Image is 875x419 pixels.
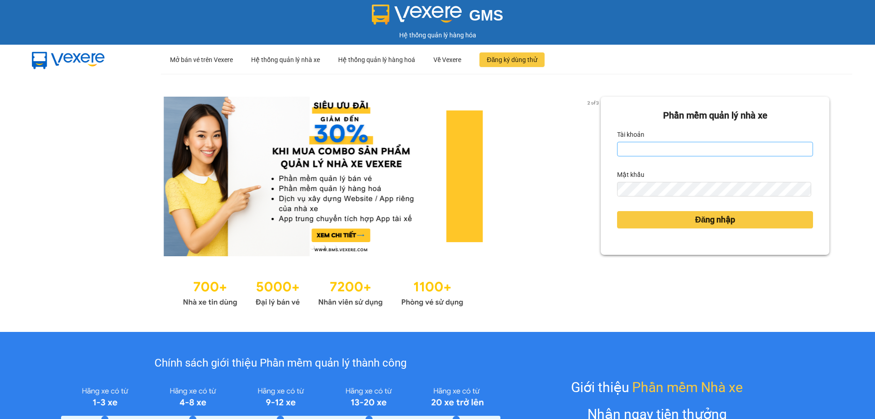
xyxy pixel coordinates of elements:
[695,213,735,226] span: Đăng nhập
[487,55,537,65] span: Đăng ký dùng thử
[372,5,462,25] img: logo 2
[321,245,325,249] li: slide item 2
[617,182,811,197] input: Mật khẩu
[617,211,813,228] button: Đăng nhập
[588,97,601,256] button: next slide / item
[338,45,415,74] div: Hệ thống quản lý hàng hoá
[433,45,461,74] div: Về Vexere
[2,30,873,40] div: Hệ thống quản lý hàng hóa
[585,97,601,109] p: 2 of 3
[170,45,233,74] div: Mở bán vé trên Vexere
[46,97,58,256] button: previous slide / item
[372,14,504,21] a: GMS
[632,377,743,398] span: Phần mềm Nhà xe
[617,127,644,142] label: Tài khoản
[332,245,336,249] li: slide item 3
[61,355,500,372] div: Chính sách giới thiệu Phần mềm quản lý thành công
[183,274,463,309] img: Statistics.png
[23,45,114,75] img: mbUUG5Q.png
[571,377,743,398] div: Giới thiệu
[469,7,503,24] span: GMS
[617,109,813,123] div: Phần mềm quản lý nhà xe
[617,142,813,156] input: Tài khoản
[479,52,545,67] button: Đăng ký dùng thử
[310,245,314,249] li: slide item 1
[617,167,644,182] label: Mật khẩu
[251,45,320,74] div: Hệ thống quản lý nhà xe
